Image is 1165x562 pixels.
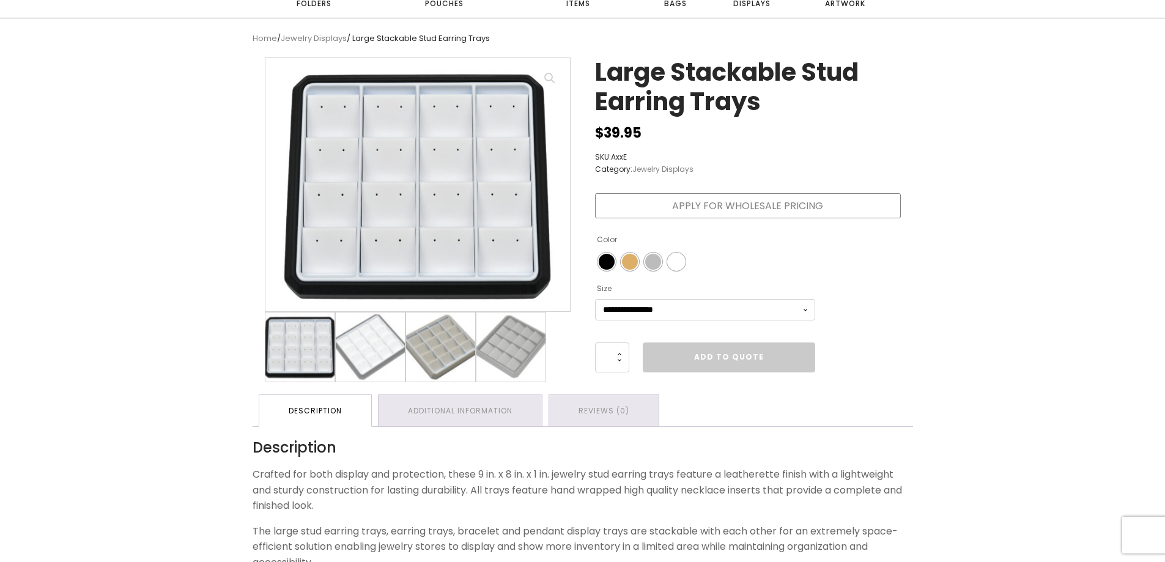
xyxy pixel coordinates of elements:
input: Product quantity [595,342,629,372]
img: Stackable jewelry presentation tray with a black/white leatherette finish, featuring sixteen comp... [265,312,335,382]
li: Moon Glow [621,253,639,271]
span: AxxE [611,152,627,162]
nav: Breadcrumb [253,32,913,45]
ul: Color [595,250,815,273]
li: Black Vienna/White Vienna [597,253,616,271]
img: Stackable jewelry presentation tray with a palladium leatherette finish, featuring sixteen compar... [476,312,546,382]
h2: Description [253,439,913,457]
h1: Large Stackable Stud Earring Trays [595,57,901,122]
a: Additional information [379,395,542,426]
a: View full-screen image gallery [539,67,561,89]
a: Apply for Wholesale Pricing [595,193,901,219]
a: Home [253,32,277,44]
bdi: 39.95 [595,124,642,142]
li: Palladium [644,253,662,271]
a: Add to Quote [643,342,815,372]
a: Jewelry Displays [632,164,693,174]
label: Color [597,230,617,250]
a: Description [259,395,371,426]
span: SKU: [595,151,693,163]
label: Size [597,279,612,298]
a: Jewelry Displays [281,32,347,44]
li: White Vienna [667,253,686,271]
img: Stackable jewelry presentation tray with a black/white leatherette finish, featuring sixteen comp... [336,312,405,382]
span: $ [595,124,604,142]
p: Crafted for both display and protection, these 9 in. x 8 in. x 1 in. jewelry stud earring trays f... [253,467,913,514]
span: Category: [595,163,693,175]
img: Stackable jewelry presentation tray with a moon glow leatherette finish, featuring sixteen compar... [406,312,475,382]
a: Reviews (0) [549,395,659,426]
